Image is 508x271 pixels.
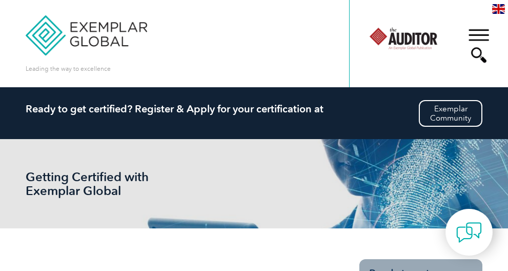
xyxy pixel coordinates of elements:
h1: Getting Certified with Exemplar Global [26,170,179,198]
img: en [492,4,505,14]
a: ExemplarCommunity [419,100,482,127]
h2: Ready to get certified? Register & Apply for your certification at [26,103,483,115]
img: contact-chat.png [456,220,482,245]
p: Leading the way to excellence [26,63,111,74]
